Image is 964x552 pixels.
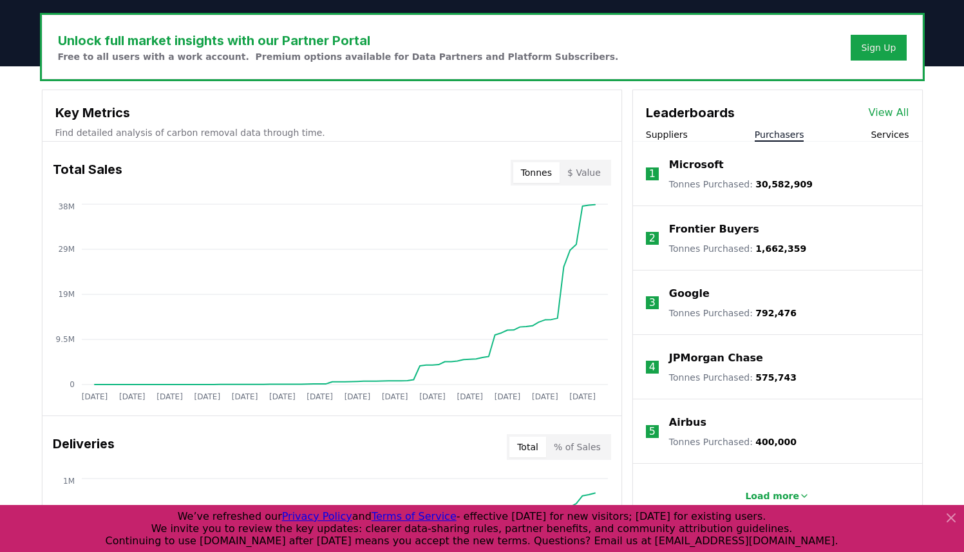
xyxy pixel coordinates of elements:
[869,105,909,120] a: View All
[546,437,609,457] button: % of Sales
[494,392,520,401] tspan: [DATE]
[269,392,296,401] tspan: [DATE]
[669,307,797,319] p: Tonnes Purchased :
[851,35,906,61] button: Sign Up
[669,286,710,301] a: Google
[755,437,797,447] span: 400,000
[55,335,74,344] tspan: 9.5M
[755,179,813,189] span: 30,582,909
[513,162,560,183] button: Tonnes
[231,392,258,401] tspan: [DATE]
[861,41,896,54] a: Sign Up
[669,178,813,191] p: Tonnes Purchased :
[70,380,75,389] tspan: 0
[755,128,804,141] button: Purchasers
[669,157,724,173] a: Microsoft
[118,392,145,401] tspan: [DATE]
[55,126,609,139] p: Find detailed analysis of carbon removal data through time.
[156,392,183,401] tspan: [DATE]
[649,231,656,246] p: 2
[53,434,115,460] h3: Deliveries
[419,392,446,401] tspan: [DATE]
[457,392,483,401] tspan: [DATE]
[55,103,609,122] h3: Key Metrics
[669,242,806,255] p: Tonnes Purchased :
[649,424,656,439] p: 5
[58,202,75,211] tspan: 38M
[669,415,706,430] a: Airbus
[745,490,799,502] p: Load more
[649,166,656,182] p: 1
[646,128,688,141] button: Suppliers
[58,245,75,254] tspan: 29M
[381,392,408,401] tspan: [DATE]
[63,477,75,486] tspan: 1M
[755,308,797,318] span: 792,476
[646,103,735,122] h3: Leaderboards
[58,290,75,299] tspan: 19M
[307,392,333,401] tspan: [DATE]
[560,162,609,183] button: $ Value
[532,392,558,401] tspan: [DATE]
[669,371,797,384] p: Tonnes Purchased :
[649,295,656,310] p: 3
[735,483,820,509] button: Load more
[194,392,220,401] tspan: [DATE]
[669,435,797,448] p: Tonnes Purchased :
[755,243,806,254] span: 1,662,359
[755,372,797,383] span: 575,743
[344,392,370,401] tspan: [DATE]
[53,160,122,186] h3: Total Sales
[649,359,656,375] p: 4
[509,437,546,457] button: Total
[871,128,909,141] button: Services
[669,222,759,237] a: Frontier Buyers
[669,350,763,366] a: JPMorgan Chase
[569,392,596,401] tspan: [DATE]
[58,50,619,63] p: Free to all users with a work account. Premium options available for Data Partners and Platform S...
[81,392,108,401] tspan: [DATE]
[58,31,619,50] h3: Unlock full market insights with our Partner Portal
